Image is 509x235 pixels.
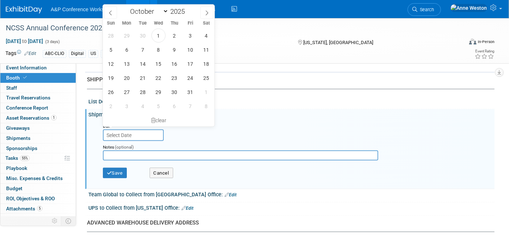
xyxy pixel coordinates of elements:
span: 5 [37,206,42,211]
span: October 1, 2025 [151,29,166,43]
div: clear [103,114,214,127]
a: ROI, Objectives & ROO [0,194,76,204]
span: October 2, 2025 [167,29,182,43]
div: Event Format [422,38,495,48]
a: Search [408,3,441,16]
span: October 27, 2025 [120,85,134,99]
span: more [5,215,16,221]
span: Staff [6,85,17,91]
div: Team Global to Collect from [GEOGRAPHIC_DATA] Office: [88,189,495,198]
span: (3 days) [45,39,60,44]
span: Wed [151,21,167,26]
span: September 28, 2025 [104,29,118,43]
span: October 18, 2025 [199,57,213,71]
td: Toggle Event Tabs [61,216,76,226]
span: Giveaways [6,125,30,131]
span: October 6, 2025 [120,43,134,57]
a: Travel Reservations [0,93,76,103]
span: Event Information [6,65,47,70]
input: Select Date [103,129,164,141]
td: Personalize Event Tab Strip [49,216,61,226]
small: Date [103,124,112,129]
span: October 11, 2025 [199,43,213,57]
span: Fri [183,21,199,26]
div: US [88,50,98,57]
span: November 3, 2025 [120,99,134,113]
span: October 15, 2025 [151,57,166,71]
span: October 13, 2025 [120,57,134,71]
span: Tue [135,21,151,26]
a: Playbook [0,163,76,173]
span: November 7, 2025 [183,99,197,113]
span: November 6, 2025 [167,99,182,113]
span: November 5, 2025 [151,99,166,113]
span: October 22, 2025 [151,71,166,85]
span: October 28, 2025 [135,85,150,99]
span: [DATE] [DATE] [5,38,43,44]
a: Sponsorships [0,144,76,153]
input: Year [168,7,190,16]
div: NCSS Annual Conference 2025 (NCSS 2025) [3,22,453,35]
span: Mon [119,21,135,26]
img: Anne Weston [450,4,487,12]
img: Format-Inperson.png [469,39,476,44]
span: October 10, 2025 [183,43,197,57]
span: October 24, 2025 [183,71,197,85]
span: Shipments [6,135,30,141]
i: Booth reservation complete [23,76,27,80]
span: October 3, 2025 [183,29,197,43]
div: ABC-CLIO [43,50,66,57]
span: (optional) [115,145,134,150]
a: Conference Report [0,103,76,113]
span: October 21, 2025 [135,71,150,85]
span: Budget [6,185,22,191]
span: to [21,38,28,44]
span: September 30, 2025 [135,29,150,43]
a: Staff [0,83,76,93]
span: Playbook [6,165,27,171]
span: October 17, 2025 [183,57,197,71]
span: September 29, 2025 [120,29,134,43]
a: Misc. Expenses & Credits [0,174,76,183]
div: Digital [69,50,86,57]
small: Notes [103,145,114,150]
span: Thu [167,21,183,26]
div: UPS to Collect from [US_STATE] Office: [88,202,495,212]
span: October 19, 2025 [104,71,118,85]
span: November 8, 2025 [199,99,213,113]
div: In-Person [477,39,495,44]
div: SHIPPING & LOGISTICS [87,76,489,84]
div: Event Rating [475,50,494,53]
div: ADVANCED WAREHOUSE DELIVERY ADDRESS [87,219,489,227]
button: Cancel [150,168,173,179]
span: October 12, 2025 [104,57,118,71]
span: A&P Conference Workspace [51,7,115,12]
span: Sponsorships [6,145,37,151]
span: October 31, 2025 [183,85,197,99]
span: Booth [6,75,28,81]
span: 1 [51,115,57,120]
a: Edit [225,192,237,197]
a: Shipments [0,133,76,143]
span: October 16, 2025 [167,57,182,71]
span: October 4, 2025 [199,29,213,43]
span: 55% [20,155,30,161]
span: October 23, 2025 [167,71,182,85]
span: Asset Reservations [6,115,57,121]
div: Shipment Consolidation Deadline: [88,109,495,118]
a: Giveaways [0,123,76,133]
a: Budget [0,184,76,193]
span: Sat [199,21,214,26]
a: Event Information [0,63,76,73]
a: Booth [0,73,76,83]
span: October 25, 2025 [199,71,213,85]
td: Tags [5,50,36,58]
a: Attachments5 [0,204,76,214]
a: Edit [182,206,193,211]
span: October 29, 2025 [151,85,166,99]
span: October 14, 2025 [135,57,150,71]
span: Attachments [6,206,42,211]
a: Edit [24,51,36,56]
span: October 26, 2025 [104,85,118,99]
div: FY26 [101,50,115,57]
